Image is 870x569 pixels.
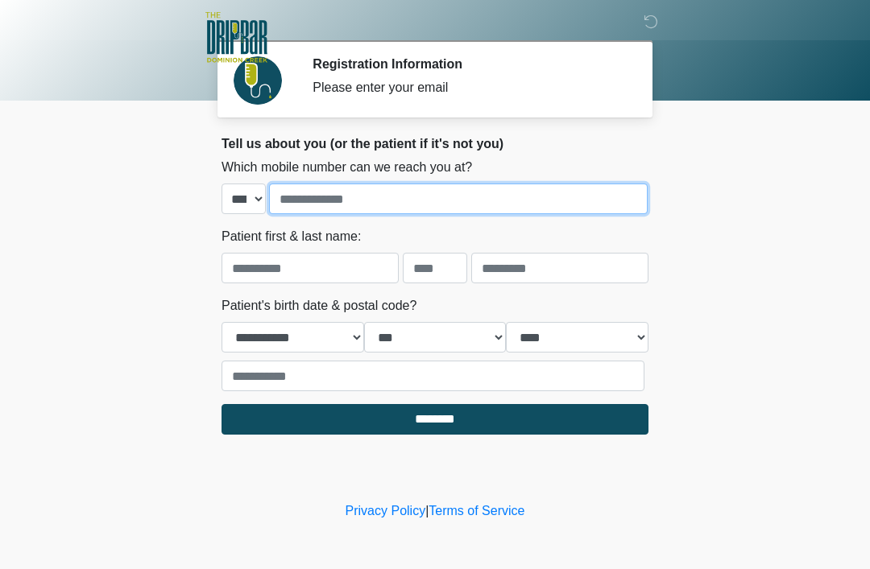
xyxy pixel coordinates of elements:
[222,136,648,151] h2: Tell us about you (or the patient if it's not you)
[234,56,282,105] img: Agent Avatar
[313,78,624,97] div: Please enter your email
[346,504,426,517] a: Privacy Policy
[425,504,429,517] a: |
[429,504,524,517] a: Terms of Service
[222,296,416,315] label: Patient's birth date & postal code?
[205,12,267,65] img: The DRIPBaR - San Antonio Dominion Creek Logo
[222,158,472,177] label: Which mobile number can we reach you at?
[222,227,361,246] label: Patient first & last name:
